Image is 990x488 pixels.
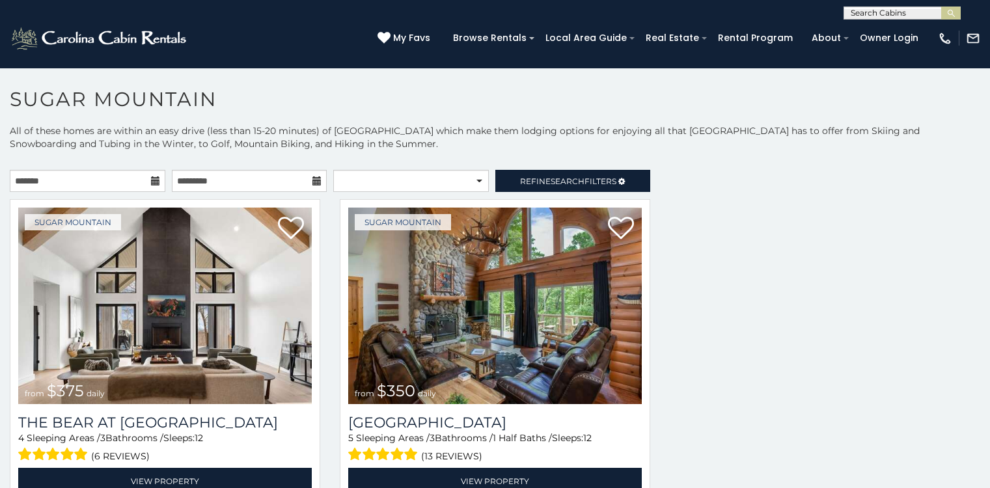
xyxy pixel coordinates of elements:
[18,414,312,431] h3: The Bear At Sugar Mountain
[348,431,642,465] div: Sleeping Areas / Bathrooms / Sleeps:
[195,432,203,444] span: 12
[25,388,44,398] span: from
[18,414,312,431] a: The Bear At [GEOGRAPHIC_DATA]
[47,381,84,400] span: $375
[278,215,304,243] a: Add to favorites
[495,170,651,192] a: RefineSearchFilters
[393,31,430,45] span: My Favs
[493,432,552,444] span: 1 Half Baths /
[100,432,105,444] span: 3
[348,208,642,404] img: 1714398141_thumbnail.jpeg
[18,208,312,404] img: 1714387646_thumbnail.jpeg
[583,432,592,444] span: 12
[966,31,980,46] img: mail-regular-white.png
[539,28,633,48] a: Local Area Guide
[711,28,799,48] a: Rental Program
[91,448,150,465] span: (6 reviews)
[348,414,642,431] h3: Grouse Moor Lodge
[18,431,312,465] div: Sleeping Areas / Bathrooms / Sleeps:
[10,25,190,51] img: White-1-2.png
[639,28,706,48] a: Real Estate
[378,31,433,46] a: My Favs
[355,388,374,398] span: from
[447,28,533,48] a: Browse Rentals
[348,208,642,404] a: from $350 daily
[520,176,616,186] span: Refine Filters
[853,28,925,48] a: Owner Login
[377,381,415,400] span: $350
[608,215,634,243] a: Add to favorites
[430,432,435,444] span: 3
[551,176,584,186] span: Search
[355,214,451,230] a: Sugar Mountain
[25,214,121,230] a: Sugar Mountain
[18,208,312,404] a: from $375 daily
[938,31,952,46] img: phone-regular-white.png
[348,432,353,444] span: 5
[421,448,482,465] span: (13 reviews)
[18,432,24,444] span: 4
[87,388,105,398] span: daily
[805,28,847,48] a: About
[348,414,642,431] a: [GEOGRAPHIC_DATA]
[418,388,436,398] span: daily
